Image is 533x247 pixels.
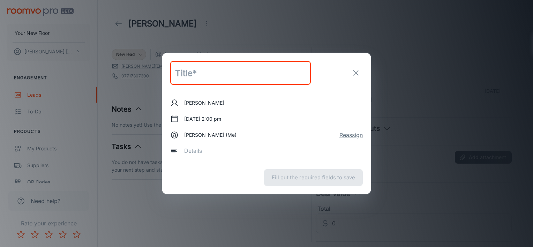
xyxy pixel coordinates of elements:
[181,113,224,125] button: [DATE] 2:00 pm
[170,61,311,85] input: Title*
[339,131,363,139] button: Reassign
[184,99,224,107] p: [PERSON_NAME]
[349,66,363,80] button: exit
[184,131,237,139] p: [PERSON_NAME] (Me)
